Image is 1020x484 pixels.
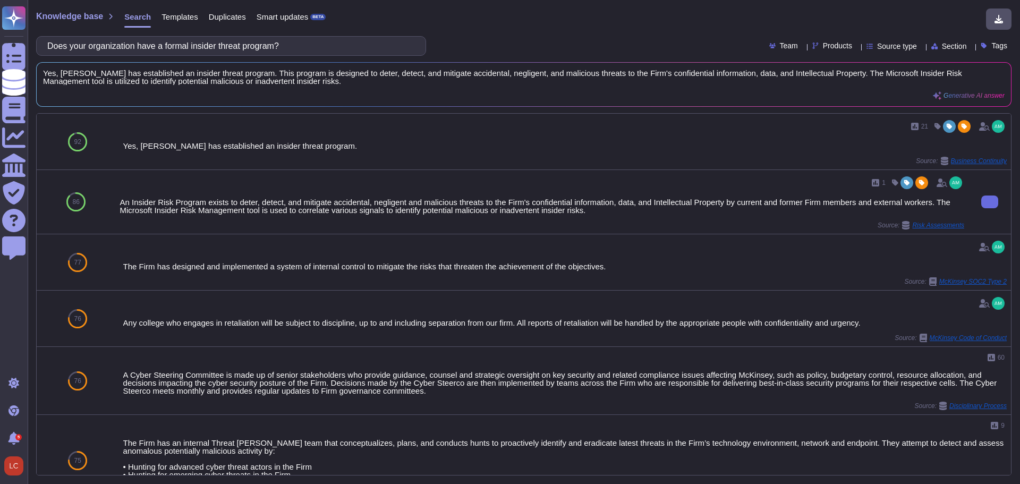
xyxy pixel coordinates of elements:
span: Products [823,42,852,49]
span: McKinsey Code of Conduct [930,335,1007,341]
span: 9 [1001,422,1005,429]
div: A Cyber Steering Committee is made up of senior stakeholders who provide guidance, counsel and st... [123,371,1007,395]
span: Team [780,42,798,49]
span: 21 [921,123,928,130]
span: Business Continuity [951,158,1007,164]
span: Source: [895,334,1007,342]
button: user [2,454,31,478]
span: Section [942,43,967,50]
span: 76 [74,378,81,384]
img: user [992,120,1005,133]
span: Search [124,13,151,21]
span: McKinsey SOC2 Type 2 [939,278,1007,285]
div: Yes, [PERSON_NAME] has established an insider threat program. [123,142,1007,150]
span: 77 [74,259,81,266]
span: 92 [74,139,81,145]
span: 76 [74,316,81,322]
span: Yes, [PERSON_NAME] has established an insider threat program. This program is designed to deter, ... [43,69,1005,85]
img: user [992,241,1005,253]
div: BETA [310,14,326,20]
div: An Insider Risk Program exists to deter, detect, and mitigate accidental, negligent and malicious... [120,198,964,214]
span: Source: [915,402,1007,410]
span: 1 [882,180,886,186]
div: The Firm has designed and implemented a system of internal control to mitigate the risks that thr... [123,262,1007,270]
img: user [4,456,23,475]
span: Source: [904,277,1007,286]
span: 75 [74,457,81,464]
span: 60 [998,354,1005,361]
span: Risk Assessments [912,222,964,228]
span: Source type [877,43,917,50]
span: Tags [991,42,1007,49]
span: Source: [878,221,964,230]
span: Smart updates [257,13,309,21]
img: user [949,176,962,189]
span: 86 [73,199,80,205]
span: Disciplinary Process [949,403,1007,409]
span: Templates [161,13,198,21]
span: Knowledge base [36,12,103,21]
img: user [992,297,1005,310]
div: Any college who engages in retaliation will be subject to discipline, up to and including separat... [123,319,1007,327]
div: 5 [15,434,22,440]
span: Source: [916,157,1007,165]
span: Duplicates [209,13,246,21]
input: Search a question or template... [42,37,415,55]
span: Generative AI answer [943,92,1005,99]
